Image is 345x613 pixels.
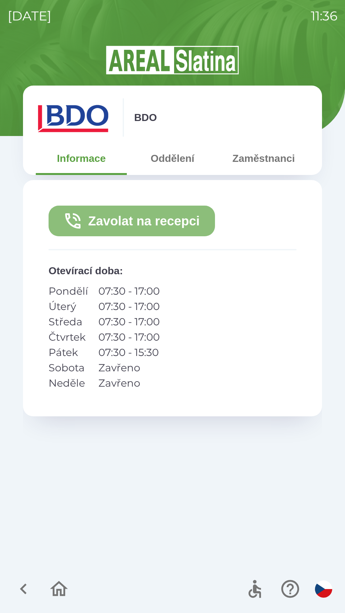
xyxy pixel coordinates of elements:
p: Sobota [49,360,88,375]
p: 07:30 - 15:30 [98,345,160,360]
p: Pátek [49,345,88,360]
p: Středa [49,314,88,329]
p: 07:30 - 17:00 [98,329,160,345]
p: 07:30 - 17:00 [98,314,160,329]
button: Oddělení [127,147,218,170]
button: Informace [36,147,127,170]
p: Neděle [49,375,88,391]
p: Zavřeno [98,360,160,375]
img: cs flag [315,580,332,598]
img: Logo [23,45,322,75]
img: ae7449ef-04f1-48ed-85b5-e61960c78b50.png [36,98,112,137]
p: Čtvrtek [49,329,88,345]
p: Pondělí [49,284,88,299]
button: Zaměstnanci [218,147,309,170]
p: 11:36 [311,6,337,26]
p: Otevírací doba : [49,263,296,278]
button: Zavolat na recepci [49,206,215,236]
p: Úterý [49,299,88,314]
p: [DATE] [8,6,51,26]
p: 07:30 - 17:00 [98,299,160,314]
p: 07:30 - 17:00 [98,284,160,299]
p: Zavřeno [98,375,160,391]
p: BDO [134,110,157,125]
